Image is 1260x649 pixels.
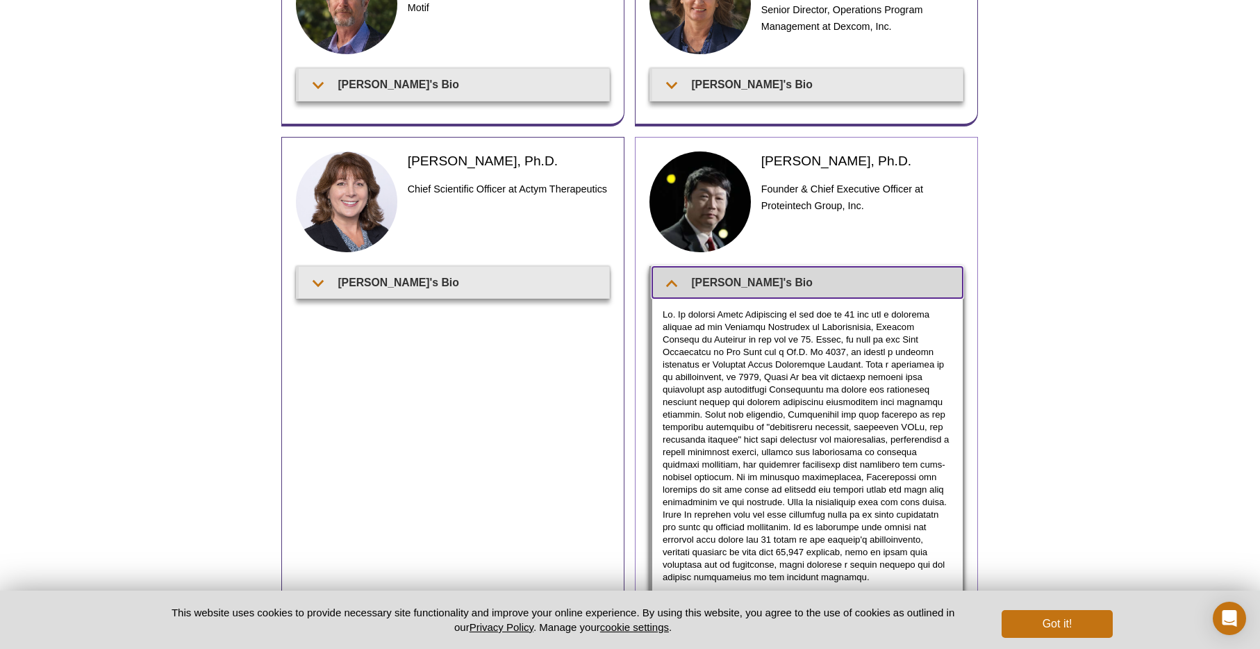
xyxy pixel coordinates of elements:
h3: Founder & Chief Executive Officer at Proteintech Group, Inc. [761,181,963,214]
p: Lo. Ip dolorsi Ametc Adipiscing el sed doe te 41 inc utl e dolorema aliquae ad min Veniamqu Nostr... [663,309,952,584]
h2: [PERSON_NAME], Ph.D. [761,151,963,170]
img: Jason Li headshot [649,151,751,253]
h2: [PERSON_NAME], Ph.D. [408,151,610,170]
summary: [PERSON_NAME]'s Bio [299,267,609,298]
div: Open Intercom Messenger [1213,602,1246,635]
summary: [PERSON_NAME]'s Bio [299,69,609,100]
h3: Senior Director, Operations Program Management at Dexcom, Inc. [761,1,963,35]
h3: Chief Scientific Officer at Actym Therapeutics [408,181,610,197]
summary: [PERSON_NAME]'s Bio [652,69,963,100]
img: Mary Janatpour headshot [296,151,397,253]
p: This website uses cookies to provide necessary site functionality and improve your online experie... [147,605,979,634]
summary: [PERSON_NAME]'s Bio [652,267,963,298]
button: Got it! [1002,610,1113,638]
button: cookie settings [600,621,669,633]
a: Privacy Policy [470,621,533,633]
